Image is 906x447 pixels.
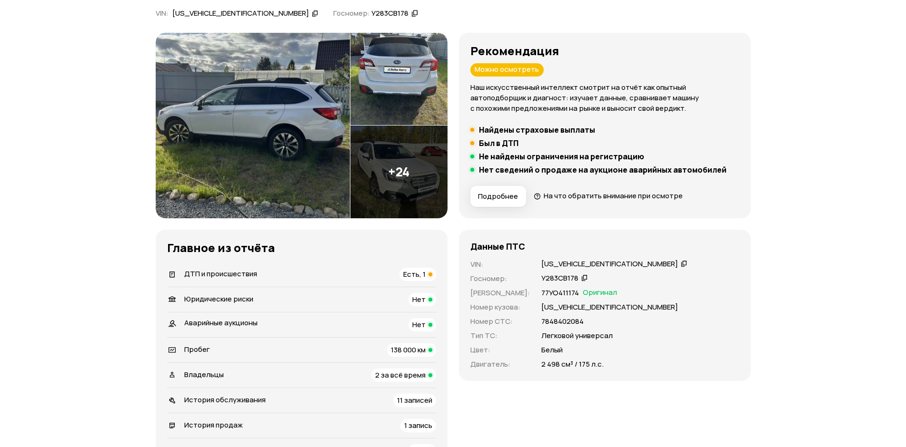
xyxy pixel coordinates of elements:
[375,370,426,380] span: 2 за всё время
[184,269,257,279] span: ДТП и происшествия
[541,273,578,283] div: У283СВ178
[541,316,584,327] p: 7848402084
[534,191,683,201] a: На что обратить внимание при осмотре
[479,138,518,148] h5: Был в ДТП
[544,191,683,201] span: На что обратить внимание при осмотре
[479,125,595,135] h5: Найдены страховые выплаты
[470,345,530,355] p: Цвет :
[470,316,530,327] p: Номер СТС :
[403,269,426,279] span: Есть, 1
[470,302,530,312] p: Номер кузова :
[470,273,530,284] p: Госномер :
[583,288,617,298] span: Оригинал
[470,359,530,369] p: Двигатель :
[184,369,224,379] span: Владельцы
[541,288,579,298] p: 77УО411174
[184,294,253,304] span: Юридические риски
[184,344,210,354] span: Пробег
[470,241,525,252] h4: Данные ПТС
[184,420,243,430] span: История продаж
[541,359,604,369] p: 2 498 см³ / 175 л.с.
[156,8,169,18] span: VIN :
[470,330,530,341] p: Тип ТС :
[470,288,530,298] p: [PERSON_NAME] :
[470,259,530,270] p: VIN :
[172,9,309,19] div: [US_VEHICLE_IDENTIFICATION_NUMBER]
[479,165,727,175] h5: Нет сведений о продаже на аукционе аварийных автомобилей
[541,345,563,355] p: Белый
[470,63,544,77] div: Можно осмотреть
[404,420,432,430] span: 1 запись
[333,8,370,18] span: Госномер:
[371,9,408,19] div: У283СВ178
[470,186,526,207] button: Подробнее
[541,302,678,312] p: [US_VEHICLE_IDENTIFICATION_NUMBER]
[412,320,426,330] span: Нет
[391,345,426,355] span: 138 000 км
[167,241,436,254] h3: Главное из отчёта
[478,192,518,201] span: Подробнее
[541,330,613,341] p: Легковой универсал
[184,395,266,405] span: История обслуживания
[470,44,739,58] h3: Рекомендация
[470,82,739,114] p: Наш искусственный интеллект смотрит на отчёт как опытный автоподборщик и диагност: изучает данные...
[541,259,678,269] div: [US_VEHICLE_IDENTIFICATION_NUMBER]
[397,395,432,405] span: 11 записей
[412,294,426,304] span: Нет
[184,318,258,328] span: Аварийные аукционы
[479,152,644,161] h5: Не найдены ограничения на регистрацию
